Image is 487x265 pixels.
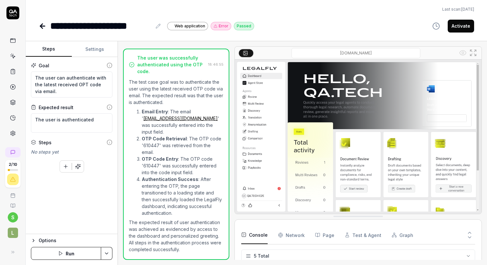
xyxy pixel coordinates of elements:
[211,22,231,30] button: Error
[31,148,112,155] div: No steps yet
[31,237,112,244] button: Options
[235,60,482,214] img: Screenshot
[142,136,187,141] strong: OTP Code Retrieval
[208,62,224,67] time: 18:46:55
[143,116,218,121] a: [EMAIL_ADDRESS][DOMAIN_NAME]
[142,156,178,162] strong: OTP Code Entry
[345,226,381,244] button: Test & Agent
[31,247,101,260] button: Run
[278,226,305,244] button: Network
[9,163,17,166] span: 2 / 10
[3,222,23,239] button: L
[142,176,223,216] li: : After entering the OTP, the page transitioned to a loading state and then successfully loaded t...
[5,147,21,157] a: New conversation
[142,135,223,156] li: : The OTP code '610447' was retrieved from the email.
[8,212,18,222] button: s
[448,20,474,33] button: Activate
[428,20,444,33] button: View version history
[129,219,223,253] p: The expected result of user authentication was achieved as evidenced by access to the dashboard a...
[142,176,198,182] strong: Authentication Success
[142,108,223,135] li: : The email ' ' was successfully entered into the input field.
[39,237,112,244] div: Options
[234,22,254,30] div: Passed
[3,198,23,208] a: Documentation
[39,139,52,146] div: Steps
[142,156,223,176] li: : The OTP code '610447' was successfully entered into the code input field.
[8,228,18,238] span: L
[315,226,334,244] button: Page
[142,109,168,114] strong: Email Entry
[129,79,223,106] p: The test case goal was to authenticate the user using the latest received OTP code via email. The...
[72,42,118,57] button: Settings
[442,6,474,12] button: Last scan:[DATE]
[392,226,413,244] button: Graph
[468,48,478,58] button: Open in full screen
[167,22,208,30] a: Web application
[137,54,205,75] div: The user was successfully authenticated using the OTP code.
[458,48,468,58] button: Show all interative elements
[3,188,23,198] a: Book a call with us
[39,104,73,111] div: Expected result
[442,6,474,12] span: Last scan:
[175,23,205,29] span: Web application
[39,62,49,69] div: Goal
[241,226,268,244] button: Console
[461,7,474,12] time: [DATE]
[26,42,72,57] button: Steps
